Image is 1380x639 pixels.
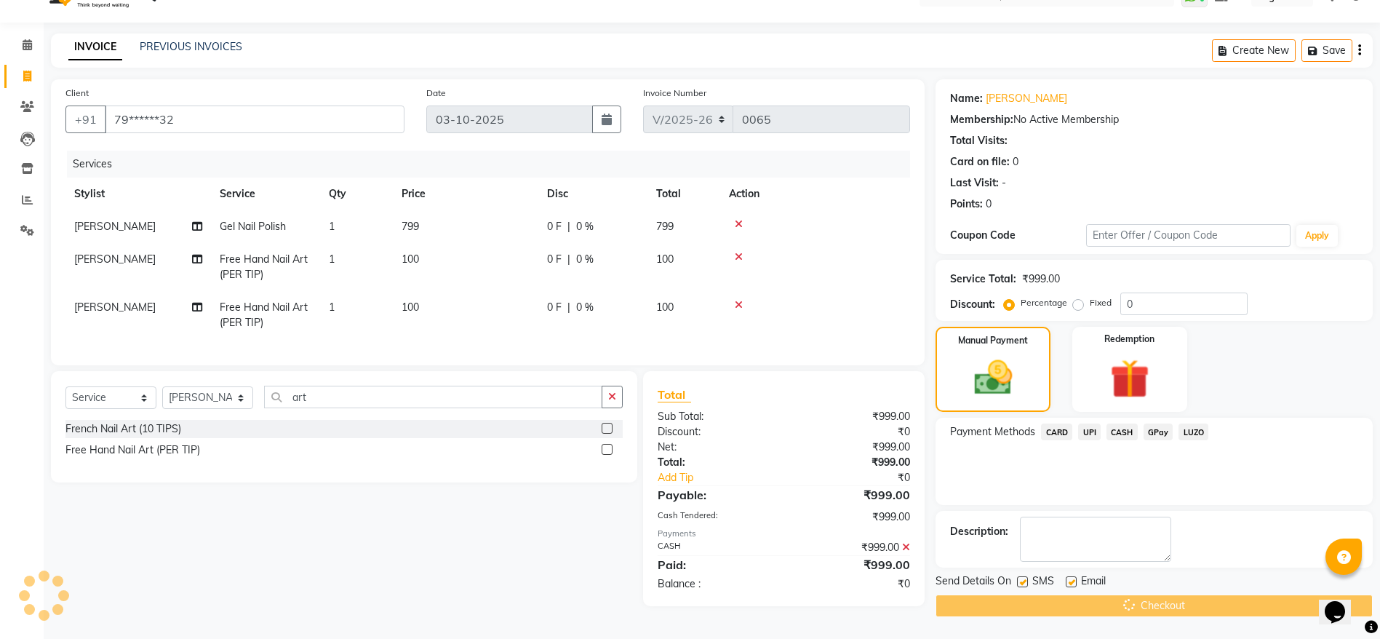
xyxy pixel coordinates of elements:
[950,175,999,191] div: Last Visit:
[784,486,922,504] div: ₹999.00
[567,219,570,234] span: |
[1013,154,1018,170] div: 0
[647,455,784,470] div: Total:
[950,197,983,212] div: Points:
[784,576,922,592] div: ₹0
[1178,424,1208,440] span: LUZO
[807,470,921,485] div: ₹0
[329,301,335,314] span: 1
[656,301,674,314] span: 100
[220,220,286,233] span: Gel Nail Polish
[567,252,570,267] span: |
[647,440,784,455] div: Net:
[656,220,674,233] span: 799
[576,219,594,234] span: 0 %
[67,151,921,178] div: Services
[950,228,1086,243] div: Coupon Code
[658,528,910,540] div: Payments
[950,297,995,312] div: Discount:
[950,524,1008,539] div: Description:
[647,576,784,592] div: Balance :
[647,424,784,440] div: Discount:
[1041,424,1072,440] span: CARD
[538,178,647,210] th: Disc
[65,421,181,437] div: French Nail Art (10 TIPS)
[1090,296,1112,309] label: Fixed
[950,112,1013,127] div: Membership:
[986,91,1067,106] a: [PERSON_NAME]
[74,220,156,233] span: [PERSON_NAME]
[1098,354,1162,403] img: _gift.svg
[1002,175,1006,191] div: -
[784,540,922,555] div: ₹999.00
[402,253,419,266] span: 100
[1021,296,1067,309] label: Percentage
[958,334,1028,347] label: Manual Payment
[105,106,404,133] input: Search by Name/Mobile/Email/Code
[1144,424,1173,440] span: GPay
[950,271,1016,287] div: Service Total:
[1081,573,1106,592] span: Email
[962,356,1024,400] img: _cash.svg
[658,387,691,402] span: Total
[74,301,156,314] span: [PERSON_NAME]
[74,253,156,266] span: [PERSON_NAME]
[1104,333,1154,346] label: Redemption
[1078,424,1101,440] span: UPI
[547,219,562,234] span: 0 F
[784,455,922,470] div: ₹999.00
[65,87,89,100] label: Client
[1022,271,1060,287] div: ₹999.00
[264,386,602,408] input: Search or Scan
[784,556,922,573] div: ₹999.00
[320,178,393,210] th: Qty
[647,470,807,485] a: Add Tip
[426,87,446,100] label: Date
[647,486,784,504] div: Payable:
[950,154,1010,170] div: Card on file:
[720,178,910,210] th: Action
[647,509,784,525] div: Cash Tendered:
[1106,424,1138,440] span: CASH
[211,178,320,210] th: Service
[329,253,335,266] span: 1
[950,91,983,106] div: Name:
[647,556,784,573] div: Paid:
[393,178,538,210] th: Price
[567,300,570,315] span: |
[329,220,335,233] span: 1
[220,253,308,281] span: Free Hand Nail Art (PER TIP)
[65,106,106,133] button: +91
[402,301,419,314] span: 100
[950,133,1008,148] div: Total Visits:
[220,301,308,329] span: Free Hand Nail Art (PER TIP)
[68,34,122,60] a: INVOICE
[647,540,784,555] div: CASH
[576,300,594,315] span: 0 %
[576,252,594,267] span: 0 %
[65,178,211,210] th: Stylist
[140,40,242,53] a: PREVIOUS INVOICES
[647,178,720,210] th: Total
[1301,39,1352,62] button: Save
[950,424,1035,440] span: Payment Methods
[643,87,706,100] label: Invoice Number
[986,197,992,212] div: 0
[647,409,784,424] div: Sub Total:
[784,440,922,455] div: ₹999.00
[784,509,922,525] div: ₹999.00
[1296,225,1338,247] button: Apply
[784,409,922,424] div: ₹999.00
[1086,224,1290,247] input: Enter Offer / Coupon Code
[784,424,922,440] div: ₹0
[1212,39,1296,62] button: Create New
[1032,573,1054,592] span: SMS
[547,252,562,267] span: 0 F
[1319,581,1365,624] iframe: chat widget
[656,253,674,266] span: 100
[547,300,562,315] span: 0 F
[936,573,1011,592] span: Send Details On
[65,442,200,458] div: Free Hand Nail Art (PER TIP)
[402,220,419,233] span: 799
[950,112,1358,127] div: No Active Membership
